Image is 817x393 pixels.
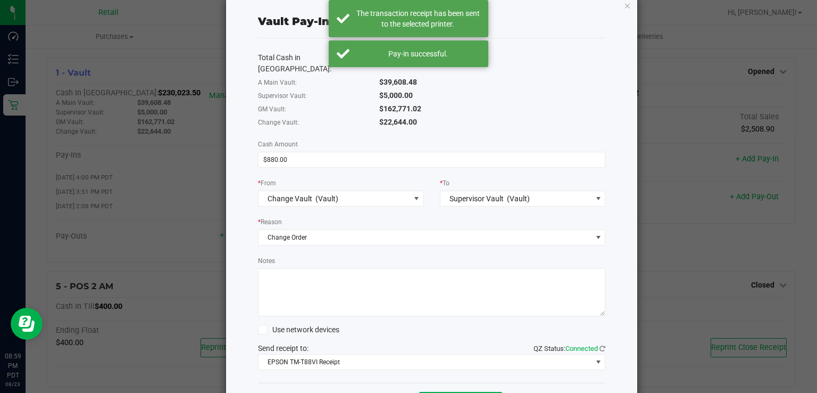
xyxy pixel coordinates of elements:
span: Send receipt to: [258,344,309,353]
label: Notes [258,256,275,266]
span: Cash Amount [258,141,298,148]
span: QZ Status: [533,345,605,353]
span: $5,000.00 [379,91,413,100]
span: $22,644.00 [379,118,417,126]
span: Supervisor Vault: [258,92,307,100]
span: Connected [565,345,598,353]
div: Vault Pay-In [258,13,329,29]
span: (Vault) [315,194,338,203]
span: $39,608.48 [379,78,417,86]
iframe: Resource center [11,308,43,340]
label: Use network devices [258,324,339,335]
label: To [440,178,449,188]
span: (Vault) [507,194,530,203]
span: Change Order [259,230,592,245]
span: $162,771.02 [379,104,421,113]
div: Pay-in successful. [355,48,480,59]
div: The transaction receipt has been sent to the selected printer. [355,8,480,29]
span: Supervisor Vault [449,194,504,203]
span: Total Cash in [GEOGRAPHIC_DATA]: [258,53,331,73]
span: GM Vault: [258,105,286,113]
label: From [258,178,276,188]
span: EPSON TM-T88VI Receipt [259,355,592,370]
label: Reason [258,217,282,227]
span: A Main Vault: [258,79,297,86]
span: Change Vault: [258,119,299,126]
span: Change Vault [268,194,312,203]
